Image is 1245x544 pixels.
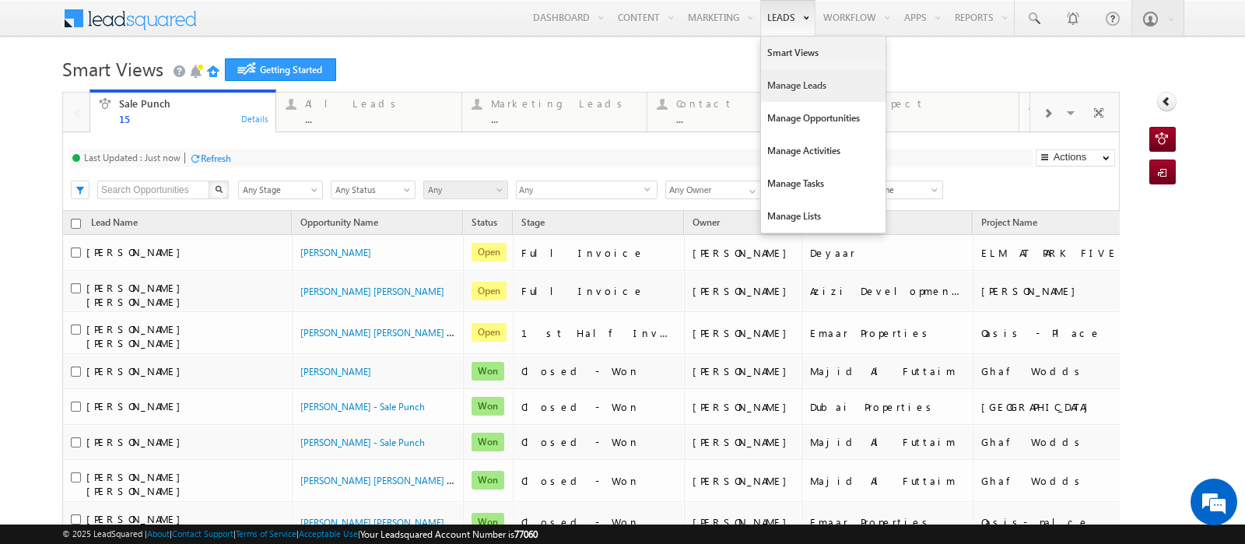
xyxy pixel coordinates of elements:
[981,435,1136,449] div: Ghaf Wodds
[647,93,833,132] a: Contact...
[275,93,462,132] a: All Leads...
[810,474,966,488] div: Majid Al Futtaim
[810,364,966,378] div: Majid Al Futtaim
[517,181,644,199] span: Any
[305,113,452,125] div: ...
[810,515,966,529] div: Emaar Properties
[521,400,677,414] div: Closed - Won
[472,471,504,490] span: Won
[86,364,188,377] span: [PERSON_NAME]
[464,214,505,234] a: Status
[172,528,233,539] a: Contact Support
[981,246,1136,260] div: ELM AT PARK FIVE B
[300,366,371,377] a: [PERSON_NAME]
[521,326,677,340] div: 1st Half Invoice
[225,58,336,81] a: Getting Started
[461,93,648,132] a: Marketing Leads...
[676,97,823,110] div: Contact
[514,528,538,540] span: 77060
[119,113,266,125] div: 15
[521,364,677,378] div: Closed - Won
[331,183,410,197] span: Any Status
[981,364,1136,378] div: Ghaf Wodds
[521,246,677,260] div: Full Invoice
[300,286,444,297] a: [PERSON_NAME] [PERSON_NAME]
[521,216,545,228] span: Stage
[521,435,677,449] div: Closed - Won
[239,183,317,197] span: Any Stage
[360,528,538,540] span: Your Leadsquared Account Number is
[300,325,498,339] a: [PERSON_NAME] [PERSON_NAME] - Sale Punch
[86,470,188,497] span: [PERSON_NAME] [PERSON_NAME]
[761,135,886,167] a: Manage Activities
[472,362,504,381] span: Won
[119,97,266,110] div: Sale Punch
[761,69,886,102] a: Manage Leads
[862,113,1009,125] div: ...
[693,326,794,340] div: [PERSON_NAME]
[693,216,720,228] span: Owner
[472,243,507,261] span: Open
[981,216,1037,228] span: Project Name
[238,181,323,199] a: Any Stage
[761,37,886,69] a: Smart Views
[491,97,638,110] div: Marketing Leads
[62,56,163,81] span: Smart Views
[84,152,181,163] div: Last Updated : Just now
[859,183,938,197] span: All Time
[693,364,794,378] div: [PERSON_NAME]
[810,284,966,298] div: Azizi Developments
[97,181,210,199] input: Search Opportunities
[644,185,657,192] span: select
[147,528,170,539] a: About
[300,401,425,412] a: [PERSON_NAME] - Sale Punch
[810,400,966,414] div: Dubai Properties
[86,512,188,539] span: [PERSON_NAME] [PERSON_NAME]
[516,181,658,199] div: Any
[810,246,966,260] div: Deyaar
[858,181,943,199] a: All Time
[521,284,677,298] div: Full Invoice
[201,153,231,164] div: Refresh
[300,247,371,258] a: [PERSON_NAME]
[240,111,270,125] div: Details
[305,97,452,110] div: All Leads
[86,245,188,258] span: [PERSON_NAME]
[299,528,358,539] a: Acceptable Use
[293,214,386,234] a: Opportunity Name
[71,219,81,229] input: Check all records
[1036,149,1115,167] button: Actions
[472,397,504,416] span: Won
[300,515,498,528] a: [PERSON_NAME] [PERSON_NAME] - Sale Punch
[215,185,223,193] img: Search
[83,214,146,234] span: Lead Name
[300,473,498,486] a: [PERSON_NAME] [PERSON_NAME] - Sale Punch
[472,513,504,532] span: Won
[236,528,296,539] a: Terms of Service
[981,474,1136,488] div: Ghaf Wodds
[693,435,794,449] div: [PERSON_NAME]
[331,181,416,199] a: Any Status
[693,284,794,298] div: [PERSON_NAME]
[693,246,794,260] div: [PERSON_NAME]
[810,435,966,449] div: Majid Al Futtaim
[521,515,677,529] div: Closed - Won
[981,400,1136,414] div: [GEOGRAPHIC_DATA]
[810,326,966,340] div: Emaar Properties
[472,433,504,451] span: Won
[86,435,188,448] span: [PERSON_NAME]
[981,284,1136,298] div: [PERSON_NAME]
[761,200,886,233] a: Manage Lists
[86,281,188,308] span: [PERSON_NAME] [PERSON_NAME]
[693,474,794,488] div: [PERSON_NAME]
[62,527,538,542] span: © 2025 LeadSquared | | | | |
[862,97,1009,110] div: Prospect
[981,326,1136,340] div: Oasis - Place
[300,216,378,228] span: Opportunity Name
[300,437,425,448] a: [PERSON_NAME] - Sale Punch
[86,322,188,349] span: [PERSON_NAME] [PERSON_NAME]
[761,102,886,135] a: Manage Opportunities
[423,181,508,199] a: Any
[981,515,1136,529] div: Oasis- palce
[491,113,638,125] div: ...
